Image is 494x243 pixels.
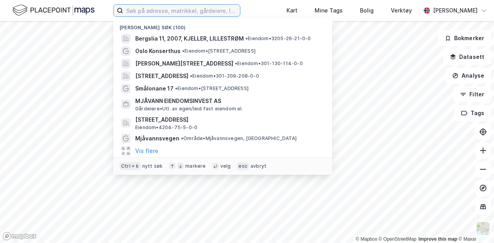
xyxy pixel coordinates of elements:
[142,163,163,169] div: nytt søk
[446,68,491,83] button: Analyse
[135,71,188,81] span: [STREET_ADDRESS]
[190,73,192,79] span: •
[220,163,231,169] div: velg
[419,236,457,242] a: Improve this map
[455,206,494,243] div: Kontrollprogram for chat
[245,35,311,42] span: Eiendom • 3205-26-21-0-0
[433,6,478,15] div: [PERSON_NAME]
[453,87,491,102] button: Filter
[135,106,243,112] span: Gårdeiere • Utl. av egen/leid fast eiendom el.
[190,73,259,79] span: Eiendom • 301-209-208-0-0
[135,96,323,106] span: MJÅVANN EIENDOMSINVEST AS
[360,6,374,15] div: Bolig
[455,105,491,121] button: Tags
[237,162,249,170] div: esc
[182,48,184,54] span: •
[356,236,377,242] a: Mapbox
[135,124,197,131] span: Eiendom • 4204-75-5-0-0
[175,85,177,91] span: •
[181,135,297,142] span: Område • Mjåvannsvegen, [GEOGRAPHIC_DATA]
[379,236,417,242] a: OpenStreetMap
[135,84,174,93] span: Smålonane 17
[2,232,37,241] a: Mapbox homepage
[135,146,158,156] button: Vis flere
[135,34,244,43] span: Bergslia 11, 2007, KJELLER, LILLESTRØM
[135,59,233,68] span: [PERSON_NAME][STREET_ADDRESS]
[123,5,240,16] input: Søk på adresse, matrikkel, gårdeiere, leietakere eller personer
[315,6,343,15] div: Mine Tags
[182,48,256,54] span: Eiendom • [STREET_ADDRESS]
[181,135,183,141] span: •
[113,18,332,32] div: [PERSON_NAME] søk (100)
[13,4,95,17] img: logo.f888ab2527a4732fd821a326f86c7f29.svg
[235,60,237,66] span: •
[135,46,181,56] span: Oslo Konserthus
[135,115,323,124] span: [STREET_ADDRESS]
[245,35,248,41] span: •
[175,85,249,92] span: Eiendom • [STREET_ADDRESS]
[120,162,141,170] div: Ctrl + k
[455,206,494,243] iframe: Chat Widget
[251,163,267,169] div: avbryt
[235,60,303,67] span: Eiendom • 301-130-114-0-0
[443,49,491,65] button: Datasett
[135,134,179,143] span: Mjåvannsvegen
[286,6,297,15] div: Kart
[438,30,491,46] button: Bokmerker
[185,163,206,169] div: markere
[391,6,412,15] div: Verktøy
